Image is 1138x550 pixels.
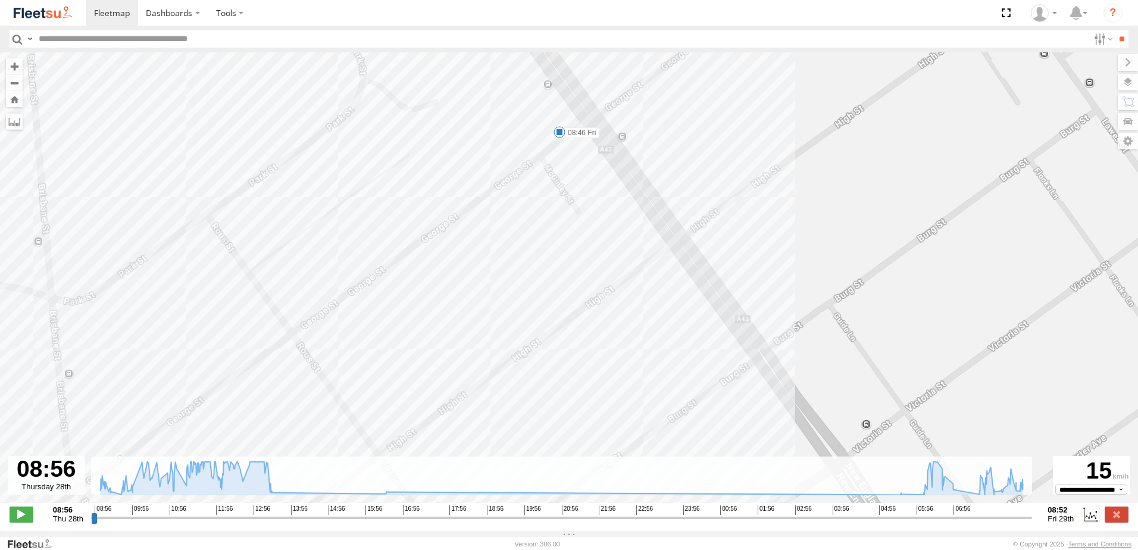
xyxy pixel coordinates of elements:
button: Zoom out [6,74,23,91]
label: Map Settings [1118,133,1138,149]
span: 18:56 [487,505,504,515]
span: 16:56 [403,505,420,515]
span: 11:56 [216,505,233,515]
span: 13:56 [291,505,308,515]
span: 09:56 [132,505,149,515]
label: Play/Stop [10,507,33,522]
span: Fri 29th Aug 2025 [1048,514,1074,523]
span: 21:56 [599,505,615,515]
span: 02:56 [795,505,812,515]
span: 06:56 [953,505,970,515]
label: Close [1105,507,1128,522]
label: Measure [6,113,23,130]
span: 15:56 [365,505,382,515]
span: 10:56 [170,505,186,515]
span: 04:56 [879,505,896,515]
span: 17:56 [449,505,466,515]
a: Visit our Website [7,538,61,550]
span: 01:56 [758,505,774,515]
span: 05:56 [917,505,933,515]
div: Version: 306.00 [515,540,560,548]
strong: 08:56 [53,505,83,514]
div: Matt Curtis [1027,4,1061,22]
span: 00:56 [720,505,737,515]
span: 12:56 [254,505,270,515]
strong: 08:52 [1048,505,1074,514]
span: 20:56 [562,505,579,515]
img: fleetsu-logo-horizontal.svg [12,5,74,21]
label: 08:46 Fri [559,127,599,138]
span: 19:56 [524,505,541,515]
a: Terms and Conditions [1068,540,1131,548]
span: 03:56 [833,505,849,515]
span: 14:56 [329,505,345,515]
label: Search Query [25,30,35,48]
div: 15 [1055,458,1128,485]
span: 08:56 [95,505,111,515]
div: © Copyright 2025 - [1013,540,1131,548]
label: Search Filter Options [1089,30,1115,48]
span: Thu 28th Aug 2025 [53,514,83,523]
button: Zoom in [6,58,23,74]
span: 22:56 [636,505,653,515]
span: 23:56 [683,505,700,515]
button: Zoom Home [6,91,23,107]
i: ? [1103,4,1123,23]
